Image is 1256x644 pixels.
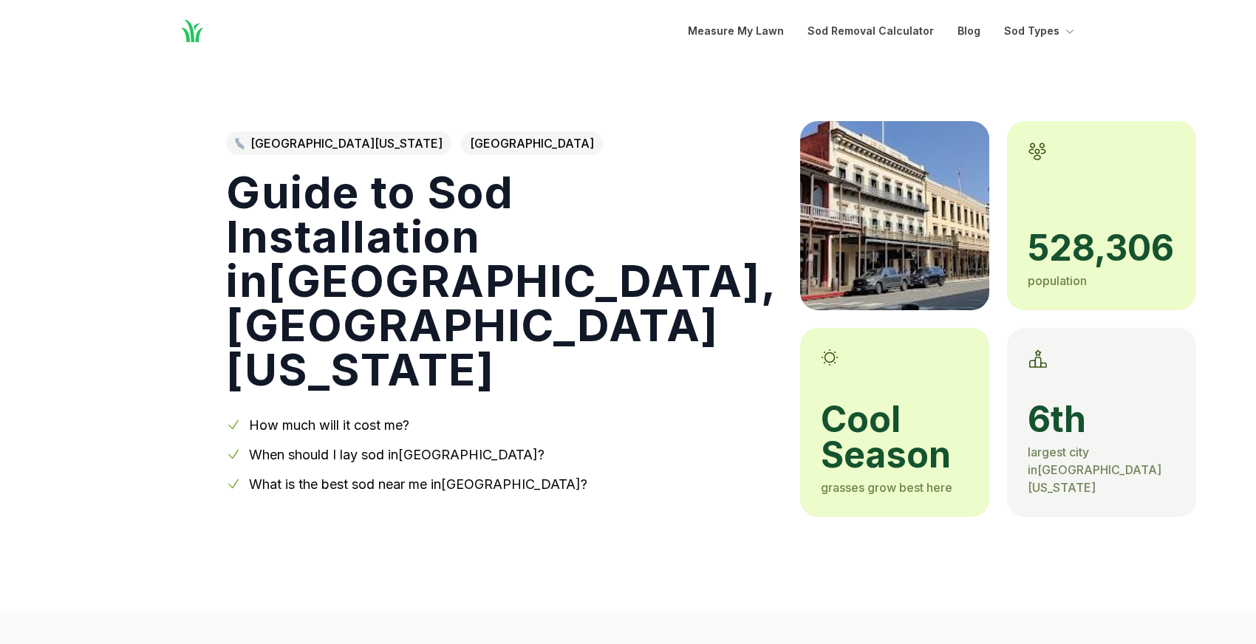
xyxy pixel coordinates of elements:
[1004,22,1077,40] button: Sod Types
[249,417,409,433] a: How much will it cost me?
[688,22,784,40] a: Measure My Lawn
[808,22,934,40] a: Sod Removal Calculator
[249,476,587,492] a: What is the best sod near me in[GEOGRAPHIC_DATA]?
[226,131,451,155] a: [GEOGRAPHIC_DATA][US_STATE]
[461,131,603,155] span: [GEOGRAPHIC_DATA]
[1028,402,1175,437] span: 6th
[800,121,989,310] img: A picture of Sacramento
[249,447,545,462] a: When should I lay sod in[GEOGRAPHIC_DATA]?
[1028,273,1087,288] span: population
[958,22,980,40] a: Blog
[226,170,777,391] h1: Guide to Sod Installation in [GEOGRAPHIC_DATA] , [GEOGRAPHIC_DATA][US_STATE]
[821,402,969,473] span: cool season
[1028,445,1161,495] span: largest city in [GEOGRAPHIC_DATA][US_STATE]
[1028,230,1175,266] span: 528,306
[821,480,952,495] span: grasses grow best here
[235,138,245,149] img: Northern California state outline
